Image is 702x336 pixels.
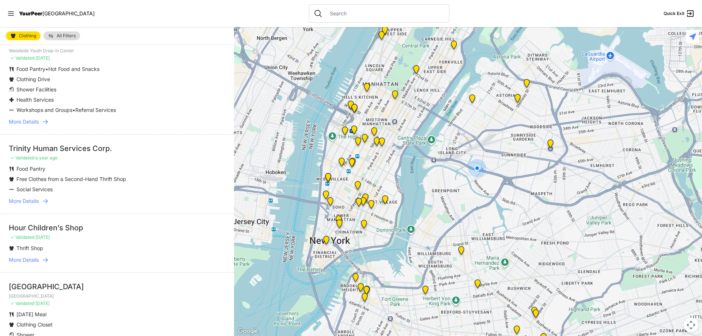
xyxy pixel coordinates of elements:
span: More Details [9,256,39,264]
div: Brooklyn [362,286,371,298]
input: Search [325,10,445,17]
div: [GEOGRAPHIC_DATA] [9,282,225,292]
a: Quick Exit [664,9,695,18]
span: [DATE] Meal [16,311,46,317]
div: Church of the Village [337,158,346,169]
div: St. Joseph House [359,197,368,209]
div: Tribeca Campus/New York City Rescue Mission [334,215,343,227]
span: ✓ Validated [10,155,34,161]
div: Antonio Olivieri Drop-in Center [350,125,359,137]
div: Church of St. Francis Xavier - Front Entrance [348,158,357,169]
div: Main Location, SoHo, DYCD Youth Drop-in Center [326,197,335,209]
a: Open this area in Google Maps (opens a new window) [236,326,260,336]
p: Woodside Youth Drop-in Center [9,48,225,54]
span: Clothing Closet [16,321,53,328]
div: Trinity Human Services Corp. [9,143,225,154]
div: Bushwick/North Brooklyn [531,309,540,321]
span: [DATE] [35,301,50,306]
div: Pathways Adult Drop-In Program [380,26,389,38]
div: Avenue Church [449,41,458,52]
div: Bowery Campus [354,198,363,209]
div: New York [346,101,355,112]
span: Social Services [16,186,53,192]
img: Google [236,326,260,336]
span: Free Clothes from a Second-Hand Thrift Shop [16,176,126,182]
span: Quick Exit [664,11,684,16]
a: YourPeer[GEOGRAPHIC_DATA] [19,11,95,16]
button: Map camera controls [684,318,698,332]
span: Food Pantry [16,166,45,172]
span: Hot Food and Snacks [48,66,99,72]
span: More Details [9,118,39,125]
div: Manhattan [412,65,421,77]
div: Back of the Church [347,158,356,170]
span: Clothing [19,34,36,38]
div: Greater New York City [372,137,381,149]
span: ✓ Validated [10,234,34,240]
span: Workshops and Groups [16,107,72,113]
div: St Thomas Episcopal Church [530,307,539,318]
div: Headquarters [360,134,369,146]
div: Woodside Youth Drop-in Center [546,139,555,151]
div: Mainchance Adult Drop-in Center [377,137,386,149]
span: More Details [9,197,39,205]
span: [GEOGRAPHIC_DATA] [42,10,95,16]
p: [GEOGRAPHIC_DATA] [9,293,225,299]
span: Clothing Drive [16,76,50,82]
div: Chelsea [340,127,350,138]
div: Main Office [322,236,331,248]
span: • [72,107,75,113]
div: Location of CCBQ, Brooklyn [473,279,482,291]
div: Lower East Side Youth Drop-in Center. Yellow doors with grey buzzer on the right [359,220,369,231]
span: Health Services [16,97,54,103]
span: All Filters [57,34,76,38]
div: Harvey Milk High School [353,181,362,193]
span: Shower Facilities [16,86,56,93]
span: a year ago [35,155,57,161]
span: [DATE] [35,234,50,240]
a: More Details [9,118,225,125]
div: University Community Social Services (UCSS) [367,200,376,212]
div: Hour Children’s Shop [9,223,225,233]
div: Brooklyn [362,286,371,297]
div: New Location, Headquarters [354,137,363,149]
span: • [45,66,48,72]
div: Brooklyn [356,283,365,295]
div: You are here! [468,159,486,177]
div: Maryhouse [361,193,370,205]
a: More Details [9,256,225,264]
span: Food Pantry [16,66,45,72]
span: [DATE] [35,55,50,61]
div: Greenwich Village [324,173,333,185]
div: Metro Baptist Church [350,104,359,116]
a: All Filters [44,31,80,40]
div: Manhattan [381,195,390,207]
span: Referral Services [75,107,116,113]
div: 9th Avenue Drop-in Center [362,83,371,95]
a: More Details [9,197,225,205]
span: YourPeer [19,10,42,16]
span: ✓ Validated [10,55,34,61]
a: Clothing [6,31,41,40]
span: ✓ Validated [10,301,34,306]
div: Fancy Thrift Shop [468,94,477,106]
span: Thrift Shop [16,245,43,251]
div: Manhattan Criminal Court [335,219,344,231]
